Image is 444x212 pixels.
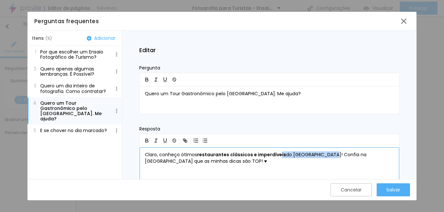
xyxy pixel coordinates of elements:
[40,83,108,94] p: Quero um dia inteiro de fotografia. Como contratar?
[114,53,119,57] img: Icone
[32,49,36,54] span: 1
[145,152,394,165] p: Claro, conheço ótimos do [GEOGRAPHIC_DATA]! Confia na [GEOGRAPHIC_DATA] que as minhas dicas são T...
[40,128,107,133] p: E se chover no dia marcado?
[32,66,36,71] span: 2
[139,66,400,70] p: Pergunta
[139,48,400,53] h2: Editar
[27,63,122,80] button: 2Quero apenas algumas lembranças. É Possível?
[377,183,410,196] button: Salvar
[32,36,52,40] span: Itens
[197,151,286,158] b: restaurantes clássicos e imperdíveis
[40,49,108,60] p: Por que escolher um Ensaio Fotográfico de Turismo?
[27,97,122,125] button: 4Quero um Tour Gastronômico pelo [GEOGRAPHIC_DATA]. Me ajuda?
[27,125,122,136] button: 5E se chover no dia marcado?
[40,66,108,77] p: Quero apenas algumas lembranças. É Possível?
[85,35,117,41] button: Adicionar
[27,46,122,63] button: 1Por que escolher um Ensaio Fotográfico de Turismo?
[114,69,119,74] img: Icone
[341,187,362,192] div: Cancelar
[114,129,119,133] img: Icone
[114,109,119,113] img: Icone
[114,86,119,91] img: Icone
[45,35,52,41] span: ( 5 )
[139,127,400,131] p: Resposta
[331,183,372,196] button: Cancelar
[34,17,398,25] div: Perguntas frequentes
[32,128,36,133] span: 5
[87,36,92,41] img: Icone
[32,100,36,106] span: 4
[40,100,108,121] p: Quero um Tour Gastronômico pelo [GEOGRAPHIC_DATA]. Me ajuda?
[386,187,400,192] div: Salvar
[145,91,394,97] p: Quero um Tour Gastronômico pelo [GEOGRAPHIC_DATA]. Me ajuda?
[27,80,122,97] button: 3Quero um dia inteiro de fotografia. Como contratar?
[32,83,36,88] span: 3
